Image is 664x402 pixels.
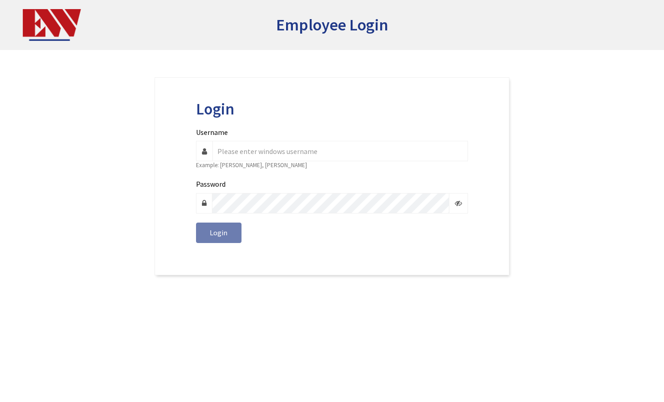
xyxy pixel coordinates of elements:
[212,141,468,161] input: Username
[449,193,468,213] span: Click here to show/hide password
[210,228,227,237] span: Login
[276,16,388,34] h2: Employee Login
[196,223,241,243] button: Login
[196,127,228,138] label: Username
[196,179,226,189] label: Password
[196,100,468,118] h2: Login
[23,9,81,41] img: US Electrical Services, Inc.
[196,161,468,170] p: Example: [PERSON_NAME], [PERSON_NAME]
